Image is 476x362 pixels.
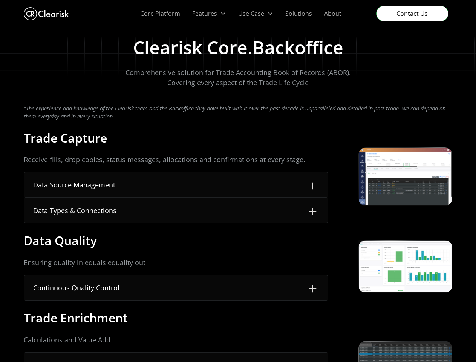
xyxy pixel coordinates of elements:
div: Data Types & Connections [33,206,116,216]
a: Contact Us [376,6,448,21]
div: Use Case [238,9,264,18]
p: Ensuring quality in equals equality out [24,258,328,268]
img: Plus Icon [307,206,319,218]
h4: Data Quality [24,233,97,248]
a: home [24,5,69,22]
div: Data Source Management [33,180,115,190]
div: Continuous Quality Control [33,283,119,293]
p: Receive fills, drop copies, status messages, allocations and confirmations at every stage. [24,155,328,165]
p: "The experience and knowledge of the Clearisk team and the Backoffice they have built with it ove... [24,104,452,121]
h2: Clearisk Core.Backoffice [133,37,343,58]
p: Calculations and Value Add [24,335,328,345]
h4: Trade Capture [24,130,107,146]
div: Features [192,9,217,18]
img: Plus Icon [307,180,319,192]
h4: Trade Enrichment [24,310,128,326]
p: Comprehensive solution for Trade Accounting Book of Records (ABOR). Covering every aspect of the ... [126,67,351,88]
img: Plus Icon [307,283,319,295]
